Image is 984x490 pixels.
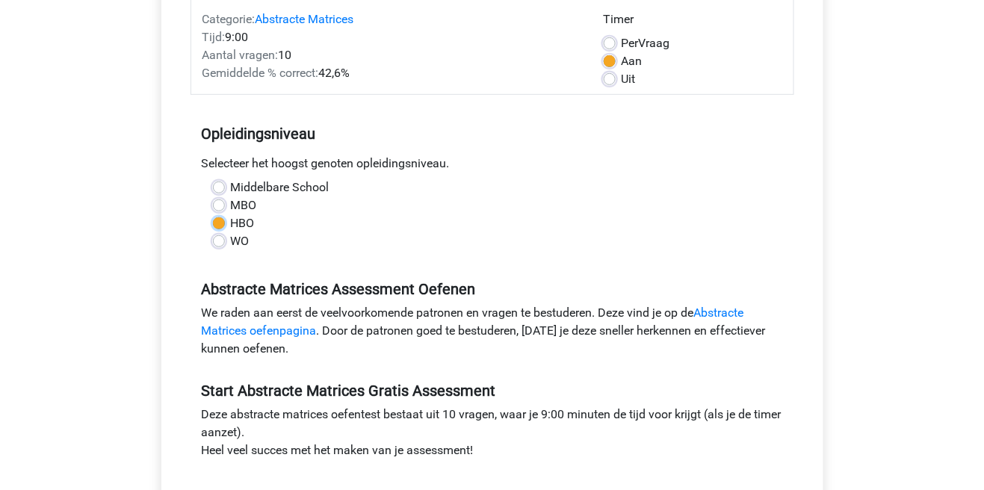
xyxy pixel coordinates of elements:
label: Vraag [622,34,670,52]
label: Aan [622,52,643,70]
div: 42,6% [191,64,592,82]
h5: Start Abstracte Matrices Gratis Assessment [202,382,783,400]
label: WO [231,232,250,250]
span: Gemiddelde % correct: [202,66,319,80]
label: MBO [231,196,257,214]
span: Per [622,36,639,50]
div: 9:00 [191,28,592,46]
label: Uit [622,70,636,88]
span: Tijd: [202,30,226,44]
label: Middelbare School [231,179,329,196]
span: Categorie: [202,12,256,26]
label: HBO [231,214,255,232]
div: 10 [191,46,592,64]
div: Selecteer het hoogst genoten opleidingsniveau. [191,155,794,179]
span: Aantal vragen: [202,48,279,62]
h5: Opleidingsniveau [202,119,783,149]
div: Deze abstracte matrices oefentest bestaat uit 10 vragen, waar je 9:00 minuten de tijd voor krijgt... [191,406,794,465]
div: We raden aan eerst de veelvoorkomende patronen en vragen te bestuderen. Deze vind je op de . Door... [191,304,794,364]
h5: Abstracte Matrices Assessment Oefenen [202,280,783,298]
div: Timer [604,10,782,34]
a: Abstracte Matrices [256,12,354,26]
